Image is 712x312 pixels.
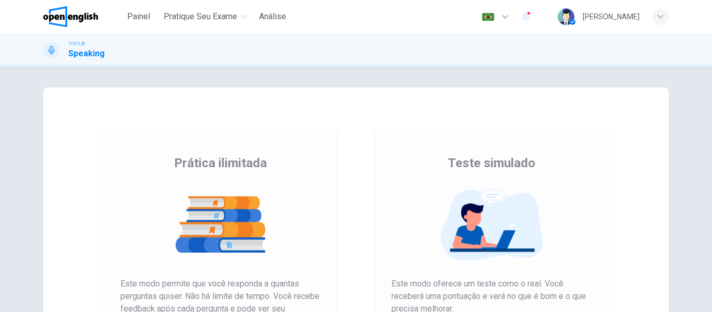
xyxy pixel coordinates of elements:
span: Análise [259,10,286,23]
img: Profile picture [558,8,574,25]
span: Pratique seu exame [164,10,237,23]
button: Painel [122,7,155,26]
button: Análise [255,7,290,26]
h1: Speaking [68,47,105,60]
img: OpenEnglish logo [43,6,98,27]
div: [PERSON_NAME] [583,10,640,23]
span: Painel [127,10,150,23]
span: Prática ilimitada [174,155,267,171]
span: TOEFL® [68,40,85,47]
button: Pratique seu exame [159,7,251,26]
img: pt [482,13,495,21]
span: Teste simulado [448,155,535,171]
a: OpenEnglish logo [43,6,122,27]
